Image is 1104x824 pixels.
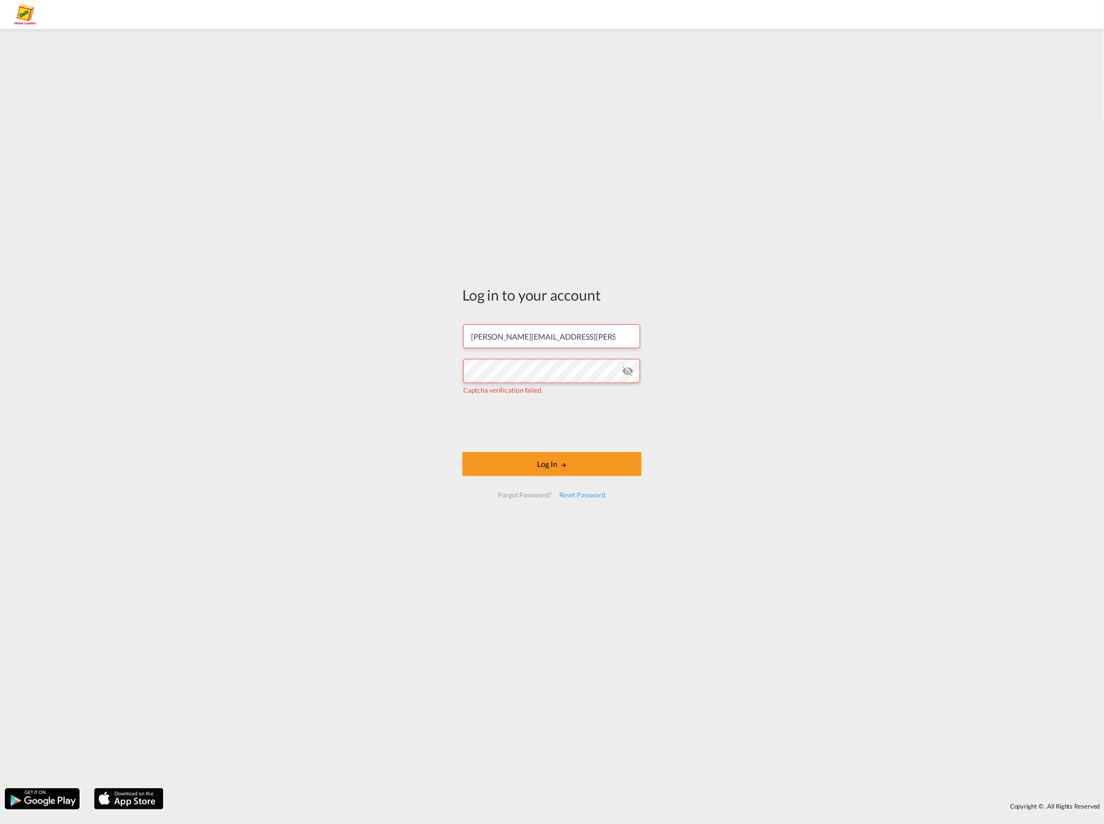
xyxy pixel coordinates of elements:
[622,365,633,377] md-icon: icon-eye-off
[479,405,625,442] iframe: reCAPTCHA
[168,798,1104,814] div: Copyright © . All Rights Reserved
[14,4,36,26] img: a2a4a140666c11eeab5485e577415959.png
[462,452,642,476] button: LOGIN
[4,787,81,810] img: google.png
[555,486,610,504] div: Reset Password
[494,486,555,504] div: Forgot Password?
[463,386,543,394] span: Captcha verification failed.
[462,285,642,305] div: Log in to your account
[463,324,640,348] input: Enter email/phone number
[93,787,164,810] img: apple.png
